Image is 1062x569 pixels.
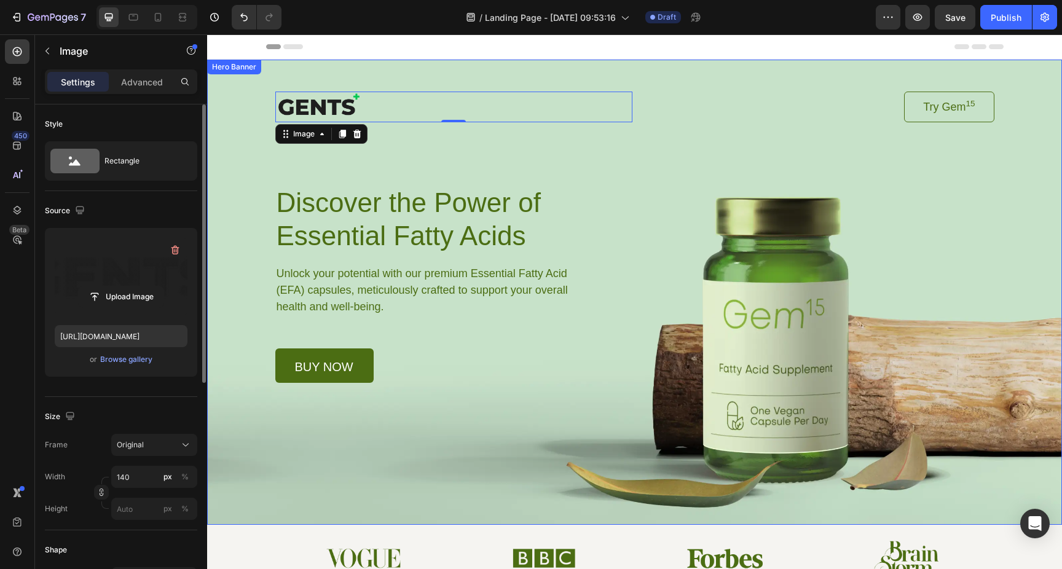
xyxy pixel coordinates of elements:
[45,203,87,219] div: Source
[111,498,197,520] input: px%
[479,11,482,24] span: /
[945,12,966,23] span: Save
[60,44,164,58] p: Image
[88,326,146,339] p: buy now
[667,506,731,541] img: gempages_432750572815254551-71ed4ced-0322-4426-9f3d-d21472cc8a0a.png
[45,119,63,130] div: Style
[991,11,1021,24] div: Publish
[81,10,86,25] p: 7
[697,57,787,88] a: Try Gem15
[658,12,676,23] span: Draft
[69,231,379,281] p: Unlock your potential with our premium Essential Fatty Acid (EFA) capsules, meticulously crafted ...
[5,5,92,29] button: 7
[100,353,153,366] button: Browse gallery
[90,352,97,367] span: or
[476,513,559,535] img: gempages_432750572815254551-385b9199-f943-46d9-a539-d2bdce719606.png
[104,147,179,175] div: Rectangle
[100,354,152,365] div: Browse gallery
[111,434,197,456] button: Original
[163,503,172,514] div: px
[55,325,187,347] input: https://example.com/image.jpg
[178,501,192,516] button: px
[758,65,768,74] sup: 15
[181,471,189,482] div: %
[45,503,68,514] label: Height
[78,286,164,308] button: Upload Image
[45,471,65,482] label: Width
[12,131,29,141] div: 450
[45,409,77,425] div: Size
[163,471,172,482] div: px
[232,5,281,29] div: Undo/Redo
[9,225,29,235] div: Beta
[117,439,144,450] span: Original
[716,63,768,82] p: Try Gem
[178,469,192,484] button: px
[45,439,68,450] label: Frame
[181,503,189,514] div: %
[121,76,163,88] p: Advanced
[160,469,175,484] button: %
[45,544,67,555] div: Shape
[935,5,975,29] button: Save
[1020,509,1050,538] div: Open Intercom Messenger
[2,27,52,38] div: Hero Banner
[119,514,194,533] img: gempages_432750572815254551-dc4124ae-d69a-4f52-9342-fd6e04f1a8a0.png
[485,11,616,24] span: Landing Page - [DATE] 09:53:16
[61,76,95,88] p: Settings
[980,5,1032,29] button: Publish
[111,466,197,488] input: px%
[207,34,1062,569] iframe: Design area
[68,151,381,219] h1: Discover the Power of Essential Fatty Acids
[68,314,167,348] a: buy now
[160,501,175,516] button: %
[305,509,369,538] img: gempages_432750572815254551-87611b01-590f-4dcc-a9c6-971216515a09.png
